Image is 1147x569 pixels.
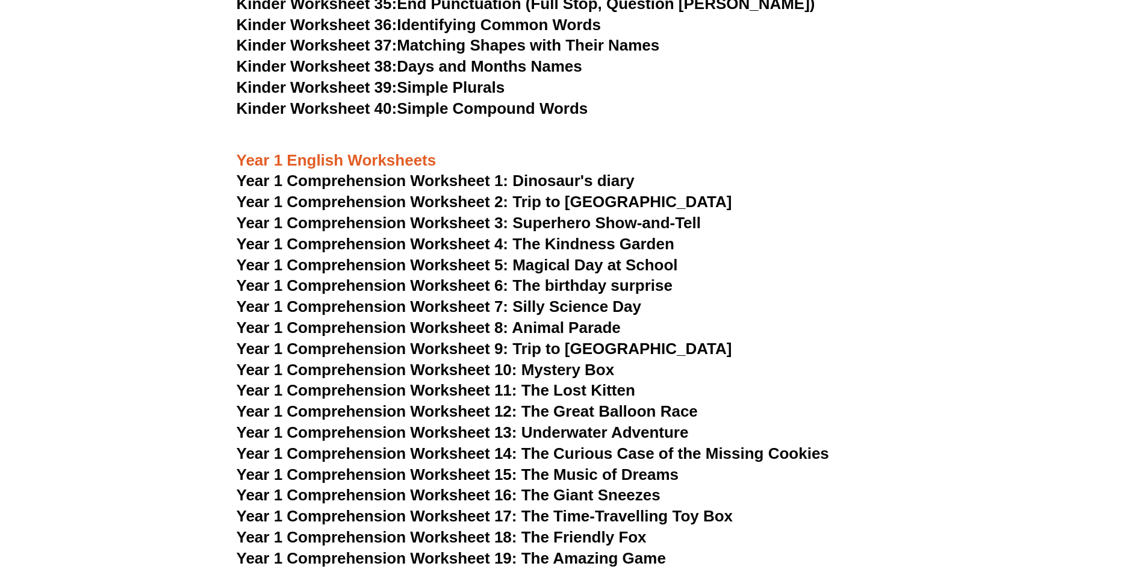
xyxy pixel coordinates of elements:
[947,433,1147,569] iframe: Chat Widget
[237,57,582,75] a: Kinder Worksheet 38:Days and Months Names
[237,16,601,34] a: Kinder Worksheet 36:Identifying Common Words
[237,486,661,504] a: Year 1 Comprehension Worksheet 16: The Giant Sneezes
[237,78,397,96] span: Kinder Worksheet 39:
[237,36,397,54] span: Kinder Worksheet 37:
[237,549,666,567] a: Year 1 Comprehension Worksheet 19: The Amazing Game
[237,78,505,96] a: Kinder Worksheet 39:Simple Plurals
[237,151,911,171] h3: Year 1 English Worksheets
[237,99,588,117] a: Kinder Worksheet 40:Simple Compound Words
[237,507,733,525] a: Year 1 Comprehension Worksheet 17: The Time-Travelling Toy Box
[237,361,615,379] a: Year 1 Comprehension Worksheet 10: Mystery Box
[237,297,642,316] a: Year 1 Comprehension Worksheet 7: Silly Science Day
[237,57,397,75] span: Kinder Worksheet 38:
[237,381,635,399] a: Year 1 Comprehension Worksheet 11: The Lost Kitten
[237,193,732,211] a: Year 1 Comprehension Worksheet 2: Trip to [GEOGRAPHIC_DATA]
[237,16,397,34] span: Kinder Worksheet 36:
[237,465,679,483] a: Year 1 Comprehension Worksheet 15: The Music of Dreams
[237,172,635,190] a: Year 1 Comprehension Worksheet 1: Dinosaur's diary
[237,319,621,337] a: Year 1 Comprehension Worksheet 8: Animal Parade
[237,214,701,232] a: Year 1 Comprehension Worksheet 3: Superhero Show-and-Tell
[237,528,647,546] a: Year 1 Comprehension Worksheet 18: The Friendly Fox
[237,36,660,54] a: Kinder Worksheet 37:Matching Shapes with Their Names
[237,340,732,358] a: Year 1 Comprehension Worksheet 9: Trip to [GEOGRAPHIC_DATA]
[237,235,674,253] a: Year 1 Comprehension Worksheet 4: The Kindness Garden
[237,256,678,274] a: Year 1 Comprehension Worksheet 5: Magical Day at School
[237,402,698,420] a: Year 1 Comprehension Worksheet 12: The Great Balloon Race
[237,99,397,117] span: Kinder Worksheet 40:
[237,423,689,441] a: Year 1 Comprehension Worksheet 13: Underwater Adventure
[237,444,829,462] a: Year 1 Comprehension Worksheet 14: The Curious Case of the Missing Cookies
[237,276,673,294] a: Year 1 Comprehension Worksheet 6: The birthday surprise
